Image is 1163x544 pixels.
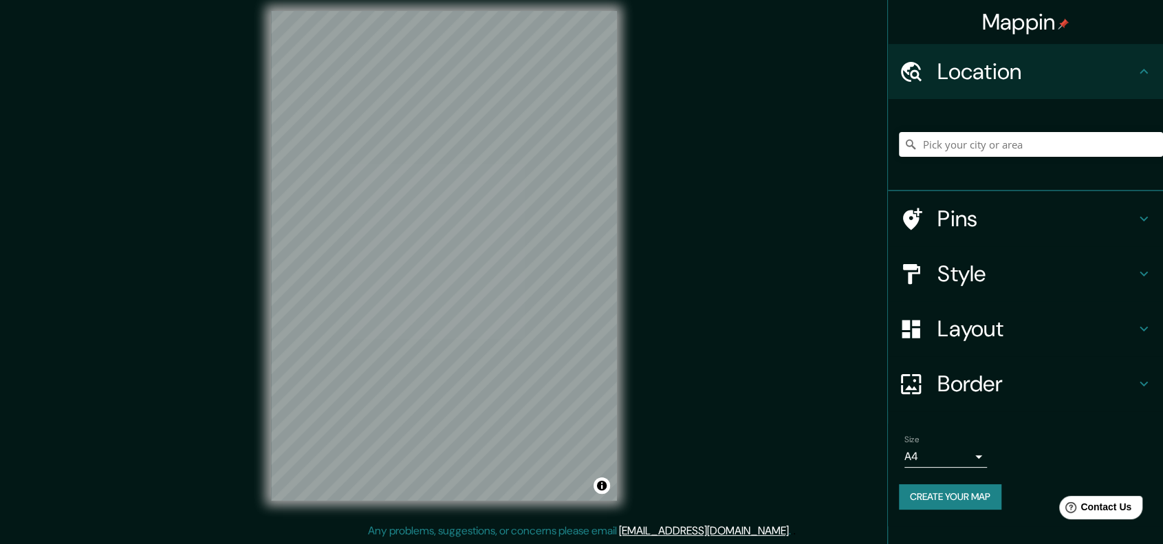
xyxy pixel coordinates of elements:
[937,260,1135,287] h4: Style
[271,11,617,501] canvas: Map
[937,315,1135,342] h4: Layout
[904,434,919,446] label: Size
[899,484,1001,510] button: Create your map
[982,8,1069,36] h4: Mappin
[937,370,1135,398] h4: Border
[937,205,1135,232] h4: Pins
[368,523,791,539] p: Any problems, suggestions, or concerns please email .
[1058,19,1069,30] img: pin-icon.png
[904,446,987,468] div: A4
[1041,490,1148,529] iframe: Help widget launcher
[793,523,796,539] div: .
[619,523,789,538] a: [EMAIL_ADDRESS][DOMAIN_NAME]
[888,301,1163,356] div: Layout
[937,58,1135,85] h4: Location
[899,132,1163,157] input: Pick your city or area
[888,191,1163,246] div: Pins
[888,44,1163,99] div: Location
[791,523,793,539] div: .
[594,477,610,494] button: Toggle attribution
[888,356,1163,411] div: Border
[888,246,1163,301] div: Style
